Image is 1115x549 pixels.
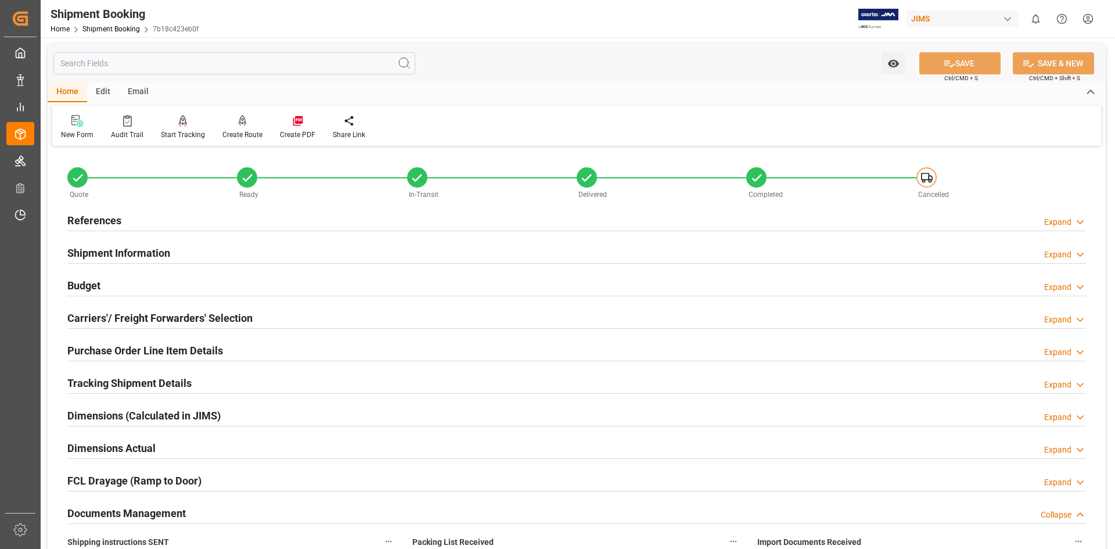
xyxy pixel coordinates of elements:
span: Ready [239,191,258,199]
div: Email [119,82,157,102]
div: Expand [1044,314,1071,326]
h2: Documents Management [67,505,186,521]
button: Import Documents Received [1071,534,1086,549]
div: Expand [1044,379,1071,391]
span: In-Transit [409,191,438,199]
div: New Form [61,130,93,140]
div: Expand [1044,476,1071,489]
div: Collapse [1041,509,1071,521]
span: Completed [749,191,783,199]
h2: References [67,213,121,228]
h2: Dimensions Actual [67,440,156,456]
button: SAVE & NEW [1013,52,1094,74]
div: Create PDF [280,130,315,140]
div: JIMS [907,10,1018,27]
div: Expand [1044,411,1071,424]
div: Audit Trail [111,130,143,140]
div: Edit [87,82,119,102]
span: Ctrl/CMD + Shift + S [1029,74,1080,82]
h2: FCL Drayage (Ramp to Door) [67,473,202,489]
span: Delivered [578,191,607,199]
h2: Shipment Information [67,245,170,261]
h2: Purchase Order Line Item Details [67,343,223,358]
div: Expand [1044,281,1071,293]
h2: Carriers'/ Freight Forwarders' Selection [67,310,253,326]
div: Share Link [333,130,365,140]
span: Import Documents Received [757,536,861,548]
a: Home [51,25,70,33]
button: JIMS [907,8,1023,30]
div: Start Tracking [161,130,205,140]
h2: Budget [67,278,100,293]
button: Shipping instructions SENT [381,534,396,549]
button: show 0 new notifications [1023,6,1049,32]
button: Help Center [1049,6,1075,32]
span: Quote [70,191,88,199]
div: Home [48,82,87,102]
span: Ctrl/CMD + S [944,74,978,82]
span: Packing List Received [412,536,494,548]
span: Shipping instructions SENT [67,536,169,548]
h2: Tracking Shipment Details [67,375,192,391]
div: Create Route [222,130,262,140]
button: Packing List Received [726,534,741,549]
h2: Dimensions (Calculated in JIMS) [67,408,221,424]
div: Expand [1044,249,1071,261]
span: Cancelled [918,191,949,199]
div: Expand [1044,444,1071,456]
button: SAVE [919,52,1001,74]
input: Search Fields [53,52,415,74]
a: Shipment Booking [82,25,140,33]
div: Expand [1044,346,1071,358]
button: open menu [882,52,905,74]
img: Exertis%20JAM%20-%20Email%20Logo.jpg_1722504956.jpg [858,9,898,29]
div: Expand [1044,216,1071,228]
div: Shipment Booking [51,5,199,23]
